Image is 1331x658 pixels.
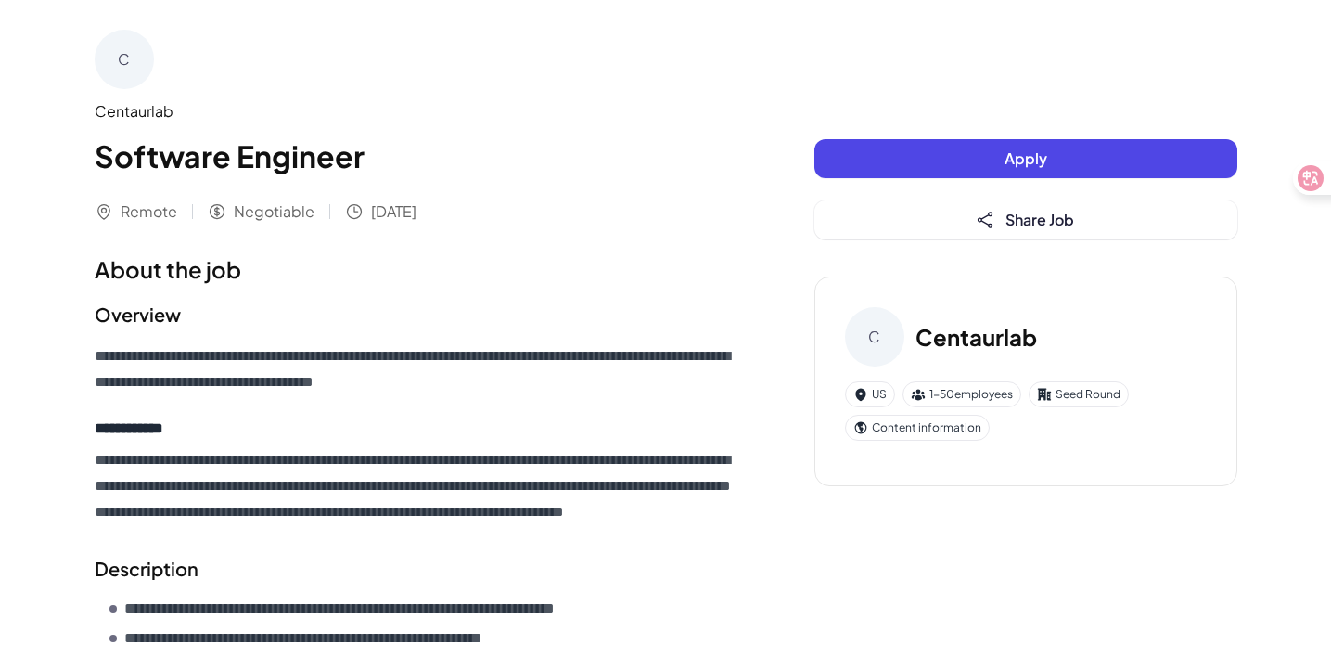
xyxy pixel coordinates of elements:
[845,307,904,367] div: C
[95,252,740,286] h1: About the job
[1005,210,1074,229] span: Share Job
[814,200,1237,239] button: Share Job
[234,200,314,223] span: Negotiable
[121,200,177,223] span: Remote
[814,139,1237,178] button: Apply
[845,381,895,407] div: US
[902,381,1021,407] div: 1-50 employees
[845,415,990,441] div: Content information
[1005,148,1047,168] span: Apply
[371,200,416,223] span: [DATE]
[1029,381,1129,407] div: Seed Round
[95,301,740,329] h2: Overview
[915,320,1037,354] h3: Centaurlab
[95,555,740,583] h2: Description
[95,134,740,178] h1: Software Engineer
[95,100,740,123] div: Centaurlab
[95,30,154,89] div: C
